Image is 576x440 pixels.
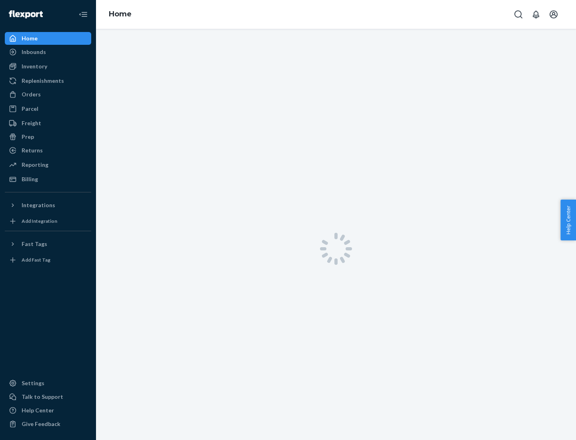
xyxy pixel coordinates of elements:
div: Home [22,34,38,42]
button: Close Navigation [75,6,91,22]
div: Billing [22,175,38,183]
button: Help Center [560,200,576,240]
button: Open Search Box [510,6,526,22]
a: Add Fast Tag [5,254,91,266]
div: Talk to Support [22,393,63,401]
div: Freight [22,119,41,127]
div: Inventory [22,62,47,70]
a: Settings [5,377,91,390]
div: Prep [22,133,34,141]
button: Integrations [5,199,91,212]
div: Returns [22,146,43,154]
div: Replenishments [22,77,64,85]
img: Flexport logo [9,10,43,18]
div: Orders [22,90,41,98]
a: Home [5,32,91,45]
a: Parcel [5,102,91,115]
a: Inventory [5,60,91,73]
a: Prep [5,130,91,143]
a: Replenishments [5,74,91,87]
button: Give Feedback [5,418,91,430]
ol: breadcrumbs [102,3,138,26]
button: Open account menu [546,6,562,22]
a: Returns [5,144,91,157]
a: Freight [5,117,91,130]
div: Settings [22,379,44,387]
div: Add Fast Tag [22,256,50,263]
div: Help Center [22,406,54,414]
button: Open notifications [528,6,544,22]
a: Orders [5,88,91,101]
a: Billing [5,173,91,186]
div: Integrations [22,201,55,209]
div: Give Feedback [22,420,60,428]
a: Talk to Support [5,390,91,403]
a: Add Integration [5,215,91,228]
div: Parcel [22,105,38,113]
a: Inbounds [5,46,91,58]
a: Help Center [5,404,91,417]
a: Home [109,10,132,18]
div: Fast Tags [22,240,47,248]
div: Reporting [22,161,48,169]
button: Fast Tags [5,238,91,250]
div: Inbounds [22,48,46,56]
a: Reporting [5,158,91,171]
div: Add Integration [22,218,57,224]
